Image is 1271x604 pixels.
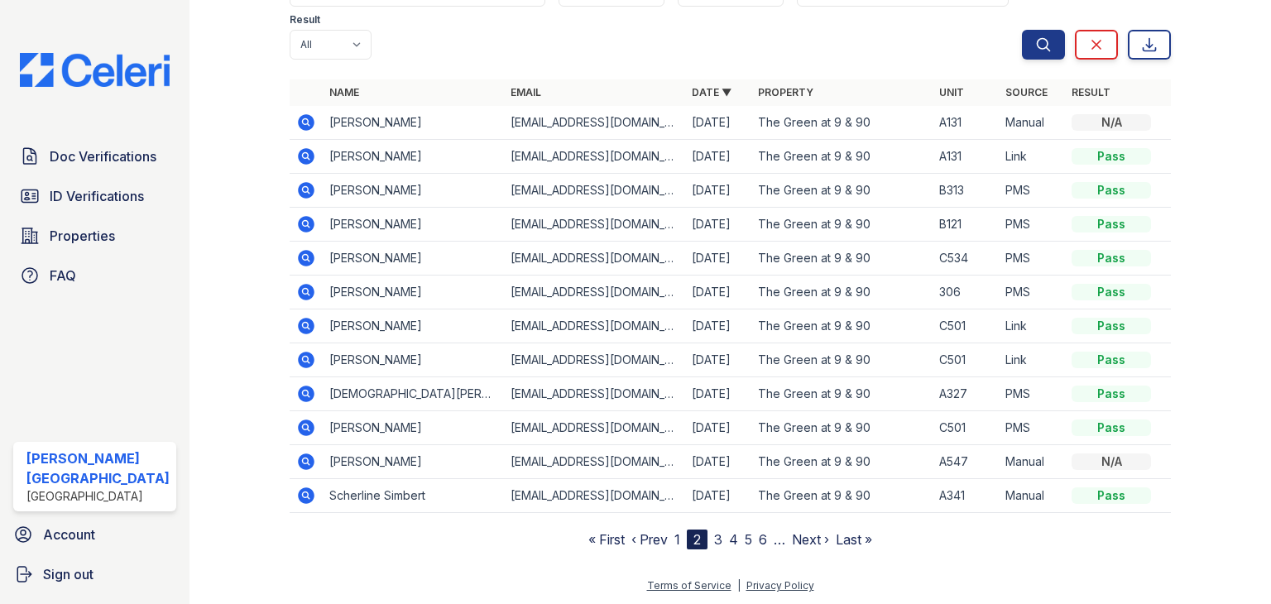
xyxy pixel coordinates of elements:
[751,140,933,174] td: The Green at 9 & 90
[1072,453,1151,470] div: N/A
[1072,216,1151,232] div: Pass
[685,445,751,479] td: [DATE]
[685,343,751,377] td: [DATE]
[685,377,751,411] td: [DATE]
[999,140,1065,174] td: Link
[933,479,999,513] td: A341
[1072,318,1151,334] div: Pass
[933,445,999,479] td: A547
[50,186,144,206] span: ID Verifications
[685,411,751,445] td: [DATE]
[737,579,741,592] div: |
[685,106,751,140] td: [DATE]
[751,411,933,445] td: The Green at 9 & 90
[1072,114,1151,131] div: N/A
[999,411,1065,445] td: PMS
[685,174,751,208] td: [DATE]
[714,531,722,548] a: 3
[933,106,999,140] td: A131
[323,106,504,140] td: [PERSON_NAME]
[685,479,751,513] td: [DATE]
[792,531,829,548] a: Next ›
[999,445,1065,479] td: Manual
[1072,86,1110,98] a: Result
[745,531,752,548] a: 5
[999,377,1065,411] td: PMS
[751,276,933,309] td: The Green at 9 & 90
[26,448,170,488] div: [PERSON_NAME][GEOGRAPHIC_DATA]
[323,140,504,174] td: [PERSON_NAME]
[933,309,999,343] td: C501
[13,180,176,213] a: ID Verifications
[290,13,320,26] label: Result
[7,518,183,551] a: Account
[631,531,668,548] a: ‹ Prev
[836,531,872,548] a: Last »
[647,579,731,592] a: Terms of Service
[43,564,94,584] span: Sign out
[933,377,999,411] td: A327
[685,276,751,309] td: [DATE]
[751,106,933,140] td: The Green at 9 & 90
[751,242,933,276] td: The Green at 9 & 90
[13,259,176,292] a: FAQ
[7,53,183,87] img: CE_Logo_Blue-a8612792a0a2168367f1c8372b55b34899dd931a85d93a1a3d3e32e68fde9ad4.png
[685,242,751,276] td: [DATE]
[50,226,115,246] span: Properties
[751,445,933,479] td: The Green at 9 & 90
[674,531,680,548] a: 1
[504,106,685,140] td: [EMAIL_ADDRESS][DOMAIN_NAME]
[323,276,504,309] td: [PERSON_NAME]
[933,242,999,276] td: C534
[999,242,1065,276] td: PMS
[758,86,813,98] a: Property
[504,445,685,479] td: [EMAIL_ADDRESS][DOMAIN_NAME]
[751,377,933,411] td: The Green at 9 & 90
[588,531,625,548] a: « First
[504,208,685,242] td: [EMAIL_ADDRESS][DOMAIN_NAME]
[504,242,685,276] td: [EMAIL_ADDRESS][DOMAIN_NAME]
[7,558,183,591] a: Sign out
[50,146,156,166] span: Doc Verifications
[13,219,176,252] a: Properties
[751,343,933,377] td: The Green at 9 & 90
[504,411,685,445] td: [EMAIL_ADDRESS][DOMAIN_NAME]
[504,309,685,343] td: [EMAIL_ADDRESS][DOMAIN_NAME]
[751,208,933,242] td: The Green at 9 & 90
[323,174,504,208] td: [PERSON_NAME]
[504,140,685,174] td: [EMAIL_ADDRESS][DOMAIN_NAME]
[504,174,685,208] td: [EMAIL_ADDRESS][DOMAIN_NAME]
[751,309,933,343] td: The Green at 9 & 90
[751,174,933,208] td: The Green at 9 & 90
[1072,386,1151,402] div: Pass
[751,479,933,513] td: The Green at 9 & 90
[685,140,751,174] td: [DATE]
[999,174,1065,208] td: PMS
[323,343,504,377] td: [PERSON_NAME]
[1072,352,1151,368] div: Pass
[1072,487,1151,504] div: Pass
[999,276,1065,309] td: PMS
[504,377,685,411] td: [EMAIL_ADDRESS][DOMAIN_NAME]
[999,208,1065,242] td: PMS
[323,242,504,276] td: [PERSON_NAME]
[504,479,685,513] td: [EMAIL_ADDRESS][DOMAIN_NAME]
[504,276,685,309] td: [EMAIL_ADDRESS][DOMAIN_NAME]
[939,86,964,98] a: Unit
[323,479,504,513] td: Scherline Simbert
[323,411,504,445] td: [PERSON_NAME]
[933,411,999,445] td: C501
[933,208,999,242] td: B121
[13,140,176,173] a: Doc Verifications
[1072,419,1151,436] div: Pass
[323,445,504,479] td: [PERSON_NAME]
[759,531,767,548] a: 6
[692,86,731,98] a: Date ▼
[933,276,999,309] td: 306
[511,86,541,98] a: Email
[43,525,95,544] span: Account
[26,488,170,505] div: [GEOGRAPHIC_DATA]
[999,479,1065,513] td: Manual
[504,343,685,377] td: [EMAIL_ADDRESS][DOMAIN_NAME]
